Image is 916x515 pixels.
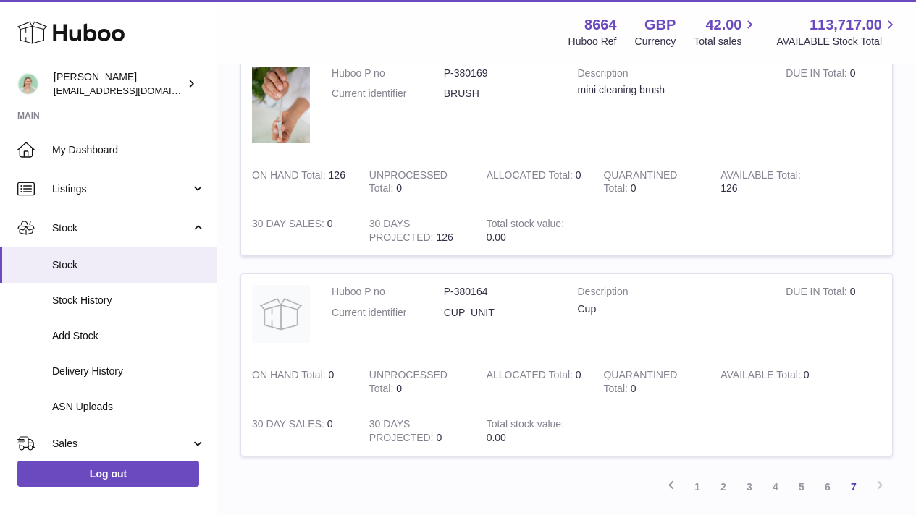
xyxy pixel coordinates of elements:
strong: UNPROCESSED Total [369,369,448,398]
a: 5 [789,474,815,500]
td: 0 [241,407,358,456]
span: ASN Uploads [52,400,206,414]
strong: 8664 [584,15,617,35]
div: [PERSON_NAME] [54,70,184,98]
strong: Description [578,285,765,302]
td: 0 [358,357,476,407]
strong: AVAILABLE Total [720,369,803,384]
a: 4 [762,474,789,500]
a: 1 [684,474,710,500]
strong: ON HAND Total [252,169,329,184]
dt: Current identifier [332,306,444,320]
div: Huboo Ref [568,35,617,48]
td: 0 [241,357,358,407]
span: 42.00 [705,15,741,35]
dd: P-380164 [444,285,556,299]
img: product image [252,67,310,143]
strong: AVAILABLE Total [720,169,801,184]
strong: ALLOCATED Total [487,369,576,384]
td: 0 [241,206,358,255]
td: 0 [710,357,827,407]
a: 7 [841,474,867,500]
span: 0 [631,182,636,194]
strong: ON HAND Total [252,369,329,384]
strong: DUE IN Total [786,286,849,301]
strong: DUE IN Total [786,67,849,82]
span: Add Stock [52,329,206,343]
td: 126 [241,158,358,207]
strong: UNPROCESSED Total [369,169,448,198]
span: [EMAIL_ADDRESS][DOMAIN_NAME] [54,85,213,96]
span: Total sales [694,35,758,48]
strong: Total stock value [487,418,564,433]
span: 0.00 [487,231,506,243]
td: 126 [710,158,827,207]
a: 2 [710,474,736,500]
strong: QUARANTINED Total [603,169,677,198]
strong: 30 DAY SALES [252,218,327,233]
strong: 30 DAY SALES [252,418,327,433]
span: Stock History [52,294,206,307]
td: 0 [775,274,892,357]
img: product image [252,285,310,343]
strong: 30 DAYS PROJECTED [369,418,437,447]
dt: Current identifier [332,87,444,101]
a: Log out [17,461,199,487]
div: Cup [578,302,765,316]
td: 0 [476,158,593,207]
td: 0 [358,407,476,456]
span: 113,717.00 [810,15,882,35]
strong: 30 DAYS PROJECTED [369,218,437,247]
img: hello@thefacialcuppingexpert.com [17,73,39,95]
span: Delivery History [52,365,206,378]
td: 126 [358,206,476,255]
dd: BRUSH [444,87,556,101]
dt: Huboo P no [332,67,444,80]
strong: Description [578,67,765,84]
span: 0 [631,383,636,394]
a: 6 [815,474,841,500]
dt: Huboo P no [332,285,444,299]
span: Stock [52,258,206,272]
span: 0.00 [487,432,506,443]
a: 3 [736,474,762,500]
strong: Total stock value [487,218,564,233]
dd: P-380169 [444,67,556,80]
span: Sales [52,437,190,451]
td: 0 [775,56,892,158]
span: Listings [52,182,190,196]
div: Currency [635,35,676,48]
div: mini cleaning brush [578,83,765,97]
strong: ALLOCATED Total [487,169,576,184]
strong: QUARANTINED Total [603,369,677,398]
span: AVAILABLE Stock Total [776,35,899,48]
a: 113,717.00 AVAILABLE Stock Total [776,15,899,48]
td: 0 [358,158,476,207]
dd: CUP_UNIT [444,306,556,320]
span: Stock [52,221,190,235]
span: My Dashboard [52,143,206,157]
a: 42.00 Total sales [694,15,758,48]
strong: GBP [644,15,676,35]
td: 0 [476,357,593,407]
